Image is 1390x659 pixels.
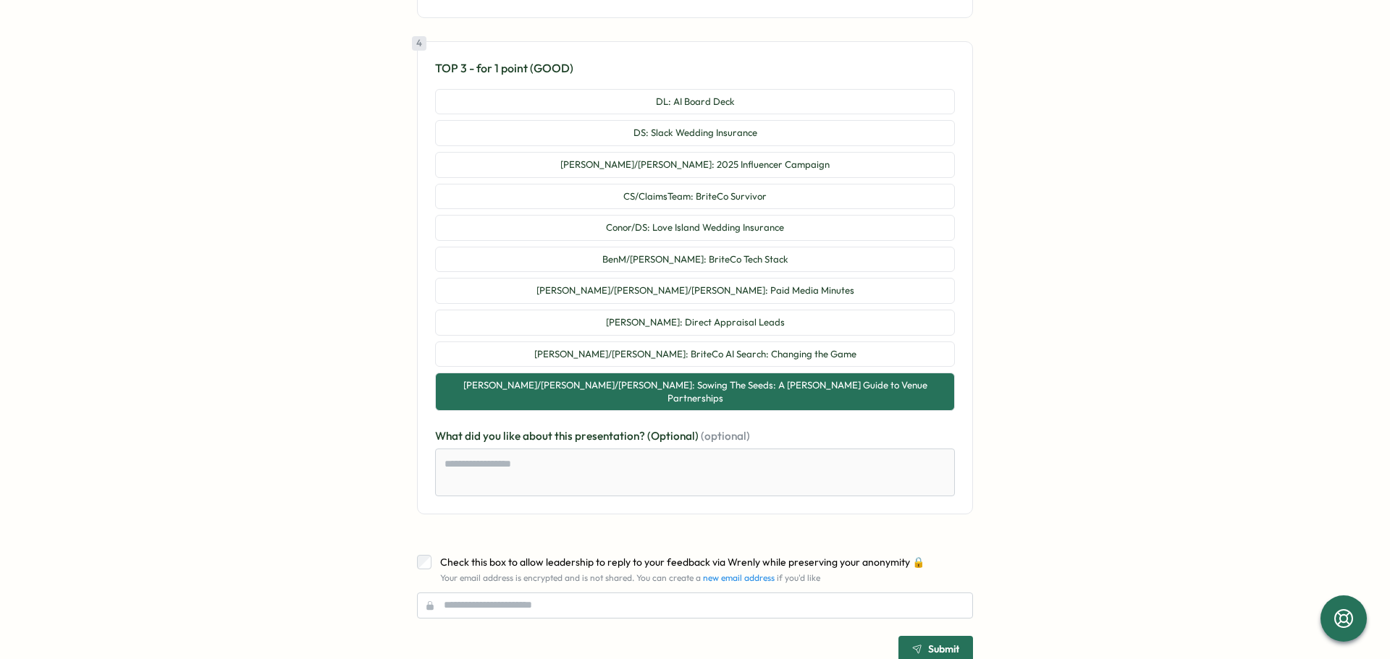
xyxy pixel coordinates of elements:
[435,247,955,273] button: BenM/[PERSON_NAME]: BriteCo Tech Stack
[435,120,955,146] button: DS: Slack Wedding Insurance
[435,152,955,178] button: [PERSON_NAME]/[PERSON_NAME]: 2025 Influencer Campaign
[435,310,955,336] button: [PERSON_NAME]: Direct Appraisal Leads
[701,429,750,443] span: (optional)
[465,429,483,443] span: did
[440,572,820,583] span: Your email address is encrypted and is not shared. You can create a if you'd like
[435,278,955,304] button: [PERSON_NAME]/[PERSON_NAME]/[PERSON_NAME]: Paid Media Minutes
[523,429,555,443] span: about
[647,429,701,443] span: (Optional)
[503,429,523,443] span: like
[435,89,955,115] button: DL: AI Board Deck
[483,429,503,443] span: you
[440,556,924,569] span: Check this box to allow leadership to reply to your feedback via Wrenly while preserving your ano...
[435,59,955,77] p: TOP 3 - for 1 point (GOOD)
[555,429,575,443] span: this
[412,36,426,51] div: 4
[435,373,955,411] button: [PERSON_NAME]/[PERSON_NAME]/[PERSON_NAME]: Sowing The Seeds: A [PERSON_NAME] Guide to Venue Partn...
[703,572,775,583] a: new email address
[435,429,465,443] span: What
[575,429,647,443] span: presentation?
[435,184,955,210] button: CS/ClaimsTeam: BriteCo Survivor
[435,215,955,241] button: Conor/DS: Love Island Wedding Insurance
[435,341,955,367] button: [PERSON_NAME]/[PERSON_NAME]: BriteCo AI Search: Changing the Game
[928,644,959,654] span: Submit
